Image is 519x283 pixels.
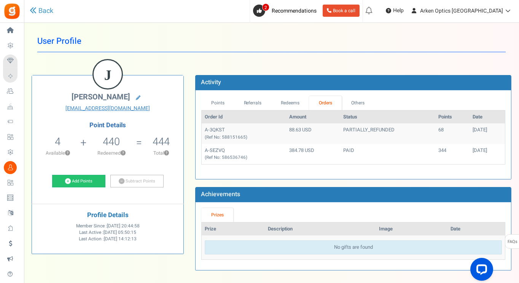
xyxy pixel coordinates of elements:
[447,222,505,236] th: Date
[470,110,505,124] th: Date
[94,60,122,90] figcaption: J
[205,134,247,141] small: (Ref No: 588151665)
[72,91,130,102] span: [PERSON_NAME]
[202,110,286,124] th: Order Id
[79,229,136,236] span: Last Active :
[110,175,164,188] a: Subtract Points
[52,175,105,188] a: Add Points
[323,5,360,17] a: Book a call
[79,236,137,242] span: Last Action :
[103,229,136,236] span: [DATE] 05:50:15
[201,190,240,199] b: Achievements
[121,151,126,156] button: ?
[201,96,234,110] a: Points
[201,78,221,87] b: Activity
[271,96,309,110] a: Redeems
[507,235,517,249] span: FAQs
[205,154,247,161] small: (Ref No: 586536746)
[435,123,470,144] td: 68
[286,110,340,124] th: Amount
[107,223,140,229] span: [DATE] 20:44:58
[340,110,435,124] th: Status
[38,105,178,112] a: [EMAIL_ADDRESS][DOMAIN_NAME]
[342,96,374,110] a: Others
[340,123,435,144] td: PARTIALLY_REFUNDED
[234,96,271,110] a: Referrals
[88,150,135,157] p: Redeemed
[37,30,506,52] h1: User Profile
[262,3,269,11] span: 2
[202,144,286,164] td: A-SEZVQ
[202,222,265,236] th: Prize
[435,110,470,124] th: Points
[286,123,340,144] td: 88.63 USD
[103,136,120,147] h5: 440
[272,7,317,15] span: Recommendations
[205,240,502,254] div: No gifts are found
[253,5,320,17] a: 2 Recommendations
[201,208,233,222] a: Prizes
[286,144,340,164] td: 384.78 USD
[164,151,169,156] button: ?
[340,144,435,164] td: PAID
[391,7,404,14] span: Help
[153,136,170,147] h5: 444
[32,122,183,129] h4: Point Details
[38,212,178,219] h4: Profile Details
[435,144,470,164] td: 344
[143,150,180,157] p: Total
[55,134,60,149] span: 4
[36,150,80,157] p: Available
[65,151,70,156] button: ?
[104,236,137,242] span: [DATE] 14:12:13
[3,3,21,20] img: Gratisfaction
[265,222,376,236] th: Description
[76,223,140,229] span: Member Since :
[383,5,407,17] a: Help
[473,126,502,134] div: [DATE]
[376,222,447,236] th: Image
[420,7,503,15] span: Arken Optics [GEOGRAPHIC_DATA]
[473,147,502,154] div: [DATE]
[202,123,286,144] td: A-3QKST
[309,96,342,110] a: Orders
